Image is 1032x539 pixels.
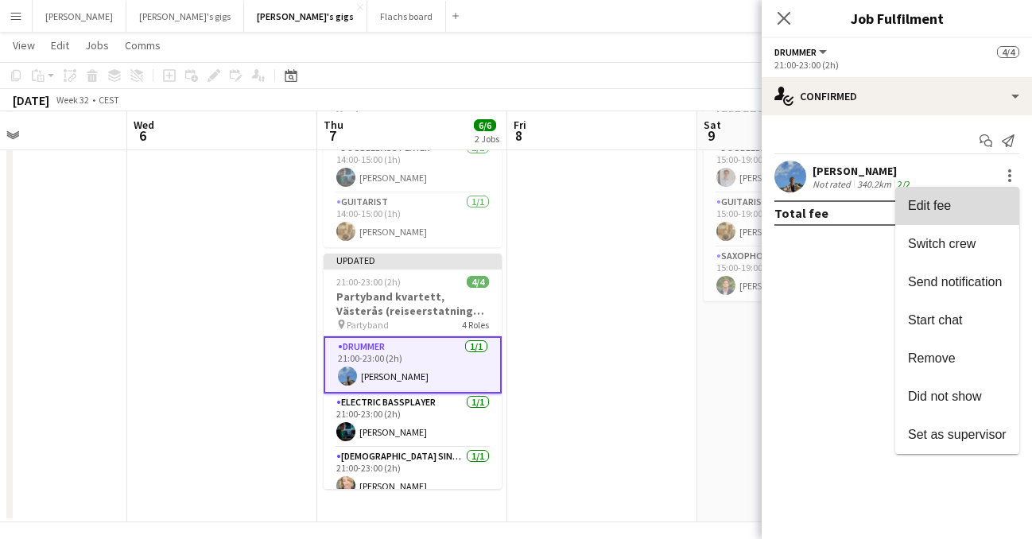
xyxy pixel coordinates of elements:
[895,263,1019,301] button: Send notification
[895,378,1019,416] button: Did not show
[908,428,1007,441] span: Set as supervisor
[908,237,976,250] span: Switch crew
[895,187,1019,225] button: Edit fee
[895,301,1019,339] button: Start chat
[895,416,1019,454] button: Set as supervisor
[908,390,982,403] span: Did not show
[908,351,956,365] span: Remove
[908,199,951,212] span: Edit fee
[908,275,1002,289] span: Send notification
[895,339,1019,378] button: Remove
[895,225,1019,263] button: Switch crew
[908,313,962,327] span: Start chat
